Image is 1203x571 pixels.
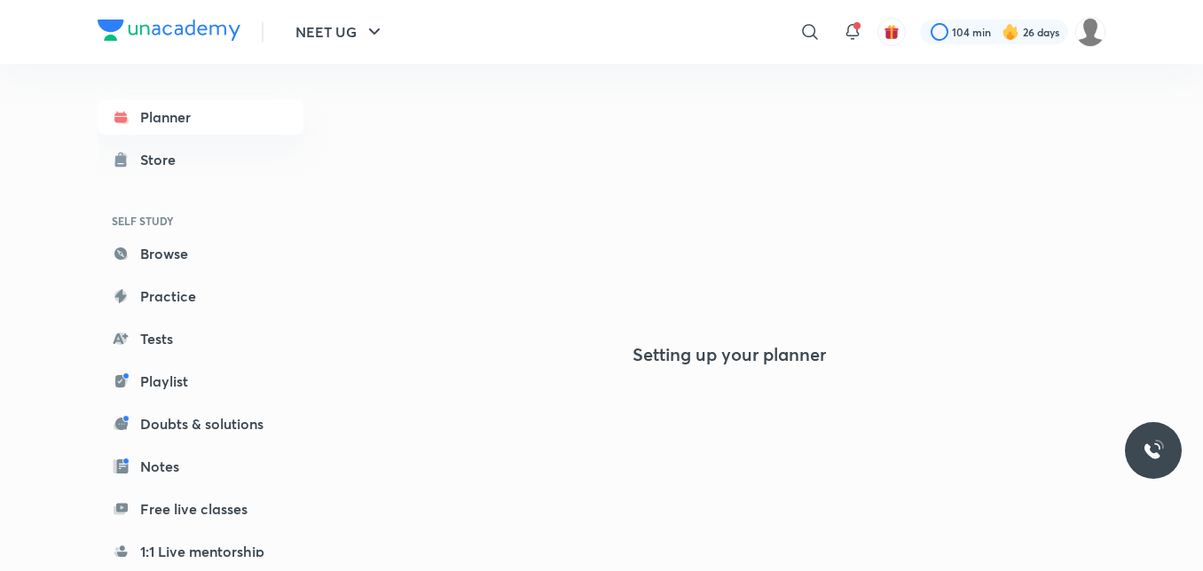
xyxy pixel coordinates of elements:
a: Playlist [98,364,303,399]
h6: SELF STUDY [98,206,303,236]
img: avatar [884,24,900,40]
h4: Setting up your planner [633,344,826,365]
button: NEET UG [285,14,396,50]
a: Practice [98,278,303,314]
a: Free live classes [98,491,303,527]
img: Company Logo [98,20,240,41]
a: Planner [98,99,303,135]
div: Store [140,149,186,170]
button: avatar [877,18,906,46]
a: Company Logo [98,20,240,45]
a: Store [98,142,303,177]
a: 1:1 Live mentorship [98,534,303,569]
img: ttu [1143,440,1164,461]
a: Notes [98,449,303,484]
a: Browse [98,236,303,271]
img: streak [1002,23,1019,41]
img: Barsha Singh [1075,17,1105,47]
a: Tests [98,321,303,356]
a: Doubts & solutions [98,406,303,442]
